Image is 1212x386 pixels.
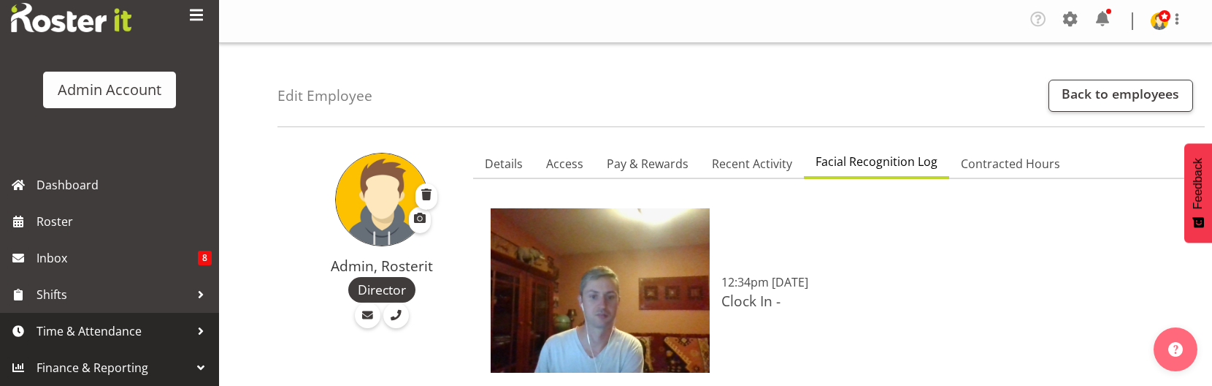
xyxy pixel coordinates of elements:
[358,280,406,299] span: Director
[961,155,1060,173] span: Contracted Hours
[58,79,161,101] div: Admin Account
[1168,342,1183,357] img: help-xxl-2.png
[37,357,190,379] span: Finance & Reporting
[355,303,380,328] a: Email Employee
[491,208,710,373] img: 51b7df88-9f72-4f26-b6d4-02719b1df886.jpg
[37,284,190,306] span: Shifts
[37,211,212,232] span: Roster
[37,320,190,342] span: Time & Attendance
[1192,158,1205,209] span: Feedback
[721,273,808,291] p: 12:34pm [DATE]
[485,155,523,173] span: Details
[277,88,372,104] h4: Edit Employee
[1184,143,1212,243] button: Feedback - Show survey
[11,3,131,32] img: Rosterit website logo
[383,303,409,328] a: Call Employee
[721,291,808,312] p: Clock In -
[1048,80,1193,112] a: Back to employees
[37,247,198,269] span: Inbox
[198,251,212,265] span: 8
[308,258,456,274] h4: Admin, Rosterit
[546,155,583,173] span: Access
[1151,12,1168,30] img: admin-rosteritf9cbda91fdf824d97c9d6345b1f660ea.png
[712,155,792,173] span: Recent Activity
[335,153,429,246] img: admin-rosteritf9cbda91fdf824d97c9d6345b1f660ea.png
[607,155,689,173] span: Pay & Rewards
[37,174,212,196] span: Dashboard
[816,153,937,170] span: Facial Recognition Log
